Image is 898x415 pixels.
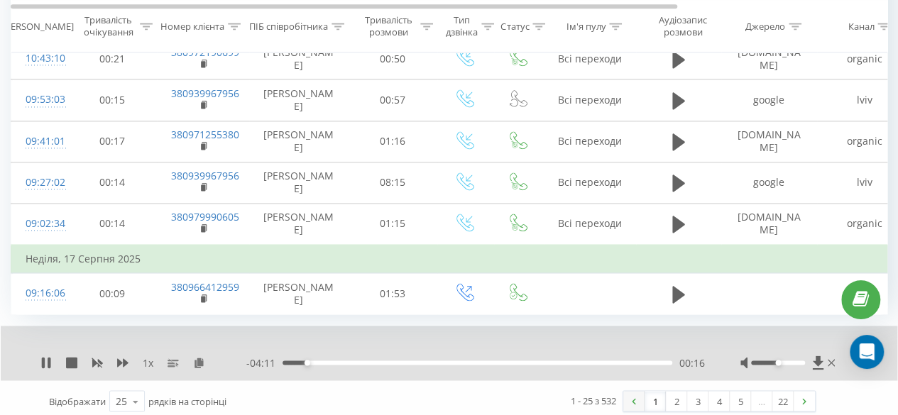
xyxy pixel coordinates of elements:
[721,38,817,79] td: [DOMAIN_NAME]
[246,355,283,370] span: - 04:11
[26,45,54,72] div: 10:43:10
[68,121,157,162] td: 00:17
[171,280,239,294] a: 380966412959
[850,335,884,369] div: Open Intercom Messenger
[687,391,708,411] a: 3
[249,203,349,245] td: [PERSON_NAME]
[249,21,328,33] div: ПІБ співробітника
[68,38,157,79] td: 00:21
[171,169,239,182] a: 380939967956
[249,162,349,203] td: [PERSON_NAME]
[26,280,54,307] div: 09:16:06
[721,162,817,203] td: google
[305,360,310,365] div: Accessibility label
[721,79,817,121] td: google
[645,391,666,411] a: 1
[500,21,529,33] div: Статус
[171,128,239,141] a: 380971255380
[68,203,157,245] td: 00:14
[80,15,136,39] div: Тривалість очікування
[679,355,705,370] span: 00:16
[666,391,687,411] a: 2
[26,86,54,114] div: 09:53:03
[775,360,781,365] div: Accessibility label
[349,121,437,162] td: 01:16
[745,21,785,33] div: Джерело
[68,162,157,203] td: 00:14
[544,121,636,162] td: Всі переходи
[571,393,616,407] div: 1 - 25 з 532
[249,79,349,121] td: [PERSON_NAME]
[349,203,437,245] td: 01:15
[143,355,153,370] span: 1 x
[68,79,157,121] td: 00:15
[848,21,874,33] div: Канал
[446,15,478,39] div: Тип дзвінка
[721,121,817,162] td: [DOMAIN_NAME]
[544,38,636,79] td: Всі переходи
[171,45,239,59] a: 380972190699
[148,394,226,407] span: рядків на сторінці
[116,394,127,408] div: 25
[249,273,349,314] td: [PERSON_NAME]
[648,15,717,39] div: Аудіозапис розмови
[544,203,636,245] td: Всі переходи
[68,273,157,314] td: 00:09
[26,128,54,155] div: 09:41:01
[544,162,636,203] td: Всі переходи
[361,15,417,39] div: Тривалість розмови
[730,391,751,411] a: 5
[349,162,437,203] td: 08:15
[566,21,606,33] div: Ім'я пулу
[49,394,106,407] span: Відображати
[708,391,730,411] a: 4
[249,38,349,79] td: [PERSON_NAME]
[349,273,437,314] td: 01:53
[349,79,437,121] td: 00:57
[26,210,54,238] div: 09:02:34
[751,391,772,411] div: …
[349,38,437,79] td: 00:50
[171,210,239,223] a: 380979990605
[544,79,636,121] td: Всі переходи
[249,121,349,162] td: [PERSON_NAME]
[772,391,794,411] a: 22
[160,21,224,33] div: Номер клієнта
[171,87,239,100] a: 380939967956
[26,169,54,197] div: 09:27:02
[2,21,74,33] div: [PERSON_NAME]
[721,203,817,245] td: [DOMAIN_NAME]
